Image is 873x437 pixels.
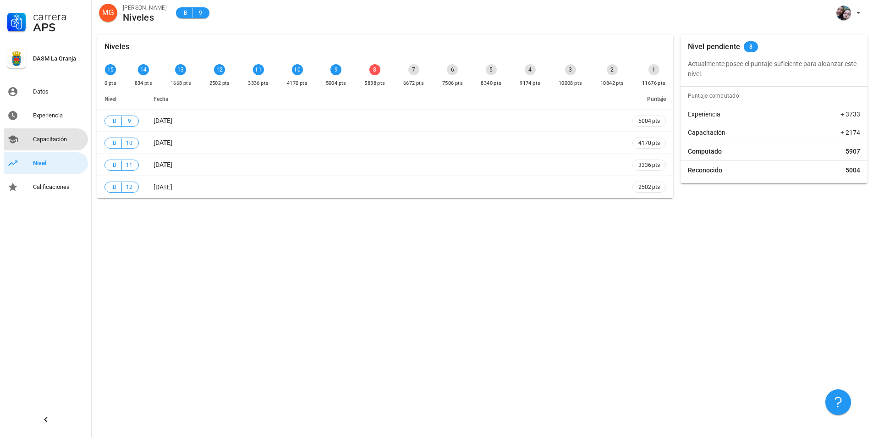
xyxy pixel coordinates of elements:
span: B [181,8,189,17]
div: Experiencia [33,112,84,119]
div: 0 pts [104,79,116,88]
span: [DATE] [154,161,172,168]
span: Experiencia [688,110,720,119]
span: 9 [197,8,204,17]
span: MG [102,4,114,22]
span: Nivel [104,96,116,102]
span: 10 [126,138,133,148]
div: 8340 pts [481,79,501,88]
span: Capacitación [688,128,725,137]
span: 9 [126,116,133,126]
span: 11 [126,160,133,170]
th: Nivel [97,88,146,110]
div: 15 [105,64,116,75]
span: 2502 pts [638,183,660,192]
span: B [110,138,118,148]
div: 2502 pts [209,79,230,88]
div: Calificaciones [33,183,84,191]
div: Niveles [123,12,167,22]
span: B [110,183,118,192]
div: 10008 pts [559,79,582,88]
div: 5838 pts [364,79,385,88]
div: 4 [525,64,536,75]
span: Puntaje [647,96,666,102]
a: Nivel [4,152,88,174]
div: 9 [330,64,341,75]
th: Puntaje [625,88,673,110]
div: 10842 pts [600,79,624,88]
div: DASM La Granja [33,55,84,62]
span: + 3733 [840,110,860,119]
span: 8 [749,41,752,52]
div: 4170 pts [287,79,307,88]
a: Datos [4,81,88,103]
div: 3336 pts [248,79,269,88]
div: 13 [175,64,186,75]
span: 12 [126,183,133,192]
span: 5004 [846,166,860,175]
span: B [110,160,118,170]
span: Fecha [154,96,168,102]
span: [DATE] [154,183,172,191]
div: Datos [33,88,84,95]
div: avatar [836,6,851,20]
span: [DATE] [154,117,172,124]
span: Reconocido [688,166,722,175]
div: 6 [447,64,458,75]
span: Computado [688,147,722,156]
span: B [110,116,118,126]
div: APS [33,22,84,33]
span: + 2174 [840,128,860,137]
a: Capacitación [4,128,88,150]
div: 11676 pts [642,79,666,88]
div: Nivel pendiente [688,35,740,59]
th: Fecha [146,88,625,110]
div: 7506 pts [442,79,463,88]
div: Carrera [33,11,84,22]
div: 8 [369,64,380,75]
div: 834 pts [135,79,153,88]
div: Capacitación [33,136,84,143]
span: 4170 pts [638,138,660,148]
div: Puntaje computado [684,87,868,105]
div: Nivel [33,160,84,167]
span: 3336 pts [638,160,660,170]
div: 14 [138,64,149,75]
span: 5907 [846,147,860,156]
span: 5004 pts [638,116,660,126]
div: Niveles [104,35,129,59]
div: 6672 pts [403,79,424,88]
div: 3 [565,64,576,75]
div: 11 [253,64,264,75]
a: Experiencia [4,105,88,127]
a: Calificaciones [4,176,88,198]
div: 10 [292,64,303,75]
div: 9174 pts [520,79,540,88]
div: [PERSON_NAME] [123,3,167,12]
div: 2 [607,64,618,75]
div: 5 [486,64,497,75]
p: Actualmente posee el puntaje suficiente para alcanzar este nivel. [688,59,860,79]
div: 1668 pts [170,79,191,88]
span: [DATE] [154,139,172,146]
div: avatar [99,4,117,22]
div: 7 [408,64,419,75]
div: 12 [214,64,225,75]
div: 1 [648,64,659,75]
div: 5004 pts [326,79,346,88]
